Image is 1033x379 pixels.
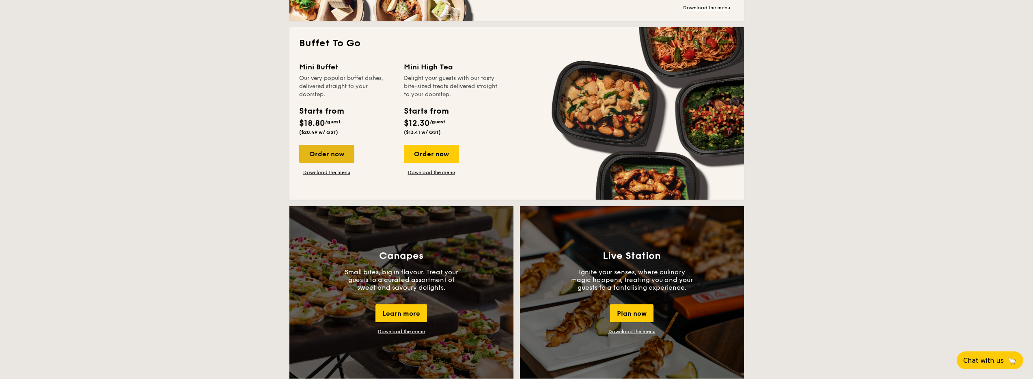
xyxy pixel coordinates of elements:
[404,61,499,73] div: Mini High Tea
[430,119,445,125] span: /guest
[375,304,427,322] div: Learn more
[404,118,430,128] span: $12.30
[404,169,459,176] a: Download the menu
[341,268,462,291] p: Small bites, big in flavour. Treat your guests to a curated assortment of sweet and savoury delig...
[404,74,499,99] div: Delight your guests with our tasty bite-sized treats delivered straight to your doorstep.
[610,304,653,322] div: Plan now
[379,250,423,262] h3: Canapes
[299,118,325,128] span: $18.80
[571,268,693,291] p: Ignite your senses, where culinary magic happens, treating you and your guests to a tantalising e...
[679,4,734,11] a: Download the menu
[404,129,441,135] span: ($13.41 w/ GST)
[1007,356,1017,365] span: 🦙
[404,145,459,163] div: Order now
[957,351,1023,369] button: Chat with us🦙
[299,105,343,117] div: Starts from
[404,105,448,117] div: Starts from
[608,329,656,334] a: Download the menu
[299,169,354,176] a: Download the menu
[603,250,661,262] h3: Live Station
[299,61,394,73] div: Mini Buffet
[299,37,734,50] h2: Buffet To Go
[963,357,1004,364] span: Chat with us
[299,74,394,99] div: Our very popular buffet dishes, delivered straight to your doorstep.
[299,129,338,135] span: ($20.49 w/ GST)
[325,119,341,125] span: /guest
[299,145,354,163] div: Order now
[378,329,425,334] a: Download the menu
